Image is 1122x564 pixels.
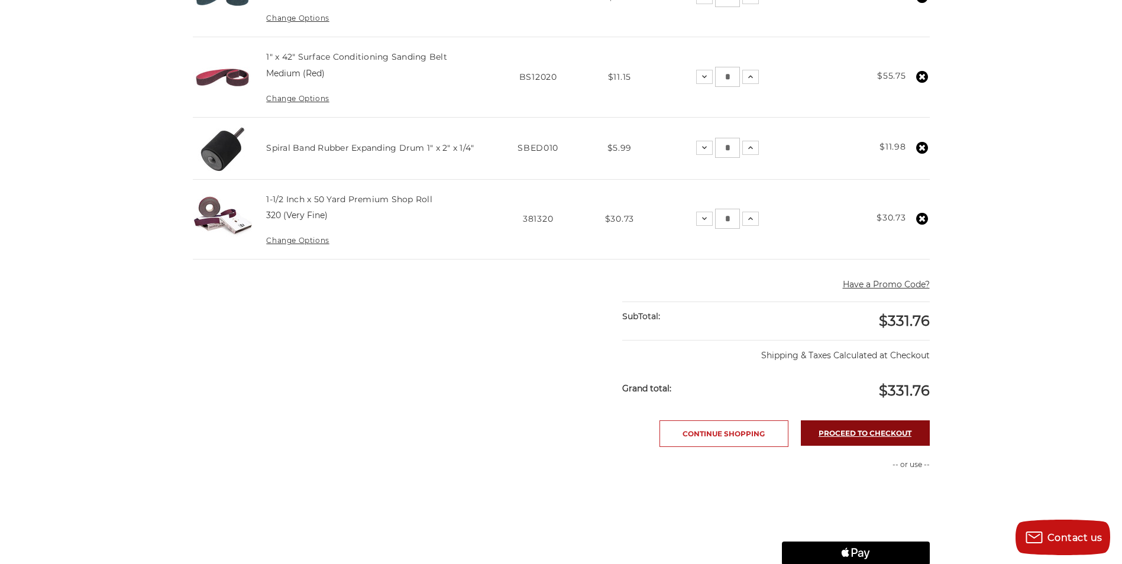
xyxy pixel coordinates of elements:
[193,190,252,249] img: 1-1/2 Inch x 50 Yard Premium Shop Roll
[715,138,740,158] input: Spiral Band Rubber Expanding Drum 1" x 2" x 1/4" Quantity:
[622,383,671,394] strong: Grand total:
[1047,532,1102,543] span: Contact us
[843,278,930,291] button: Have a Promo Code?
[879,382,930,399] span: $331.76
[622,302,776,331] div: SubTotal:
[877,70,906,81] strong: $55.75
[193,119,252,178] img: BHA's 1 inch x 2 inch rubber drum bottom profile, for reliable spiral band attachment.
[266,236,329,245] a: Change Options
[608,72,631,82] span: $11.15
[605,213,634,224] span: $30.73
[193,48,252,107] img: 1" x 42" Surface Conditioning Sanding Belt
[880,141,906,152] strong: $11.98
[518,142,558,153] span: SBED010
[877,212,906,223] strong: $30.73
[782,482,930,506] iframe: PayPal-paypal
[715,67,740,87] input: 1" x 42" Surface Conditioning Sanding Belt Quantity:
[266,209,328,222] dd: 320 (Very Fine)
[782,512,930,536] iframe: PayPal-paylater
[782,459,930,470] p: -- or use --
[622,340,929,362] p: Shipping & Taxes Calculated at Checkout
[266,67,325,80] dd: Medium (Red)
[266,194,432,205] a: 1-1/2 Inch x 50 Yard Premium Shop Roll
[266,142,474,153] a: Spiral Band Rubber Expanding Drum 1" x 2" x 1/4"
[659,420,788,447] a: Continue Shopping
[519,72,557,82] span: BS12020
[1016,520,1110,555] button: Contact us
[607,142,632,153] span: $5.99
[523,213,553,224] span: 381320
[715,209,740,229] input: 1-1/2 Inch x 50 Yard Premium Shop Roll Quantity:
[801,420,930,446] a: Proceed to checkout
[879,312,930,329] span: $331.76
[266,94,329,103] a: Change Options
[266,14,329,22] a: Change Options
[266,51,447,62] a: 1" x 42" Surface Conditioning Sanding Belt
